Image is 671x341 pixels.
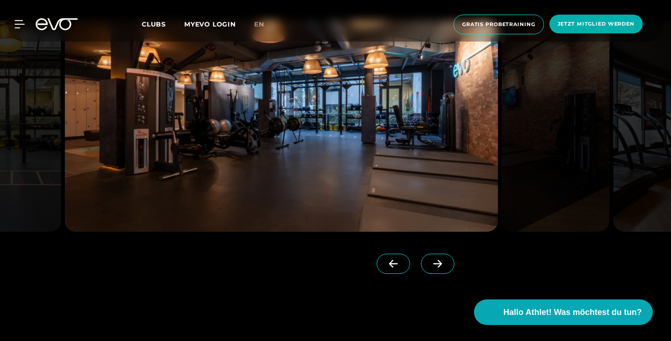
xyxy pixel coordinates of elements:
[501,21,610,232] img: evofitness
[254,19,275,30] a: en
[142,20,166,28] span: Clubs
[547,15,645,34] a: Jetzt Mitglied werden
[142,20,184,28] a: Clubs
[184,20,236,28] a: MYEVO LOGIN
[65,21,498,232] img: evofitness
[558,20,634,28] span: Jetzt Mitglied werden
[474,299,653,325] button: Hallo Athlet! Was möchtest du tun?
[451,15,547,34] a: Gratis Probetraining
[254,20,264,28] span: en
[462,21,535,28] span: Gratis Probetraining
[503,306,642,319] span: Hallo Athlet! Was möchtest du tun?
